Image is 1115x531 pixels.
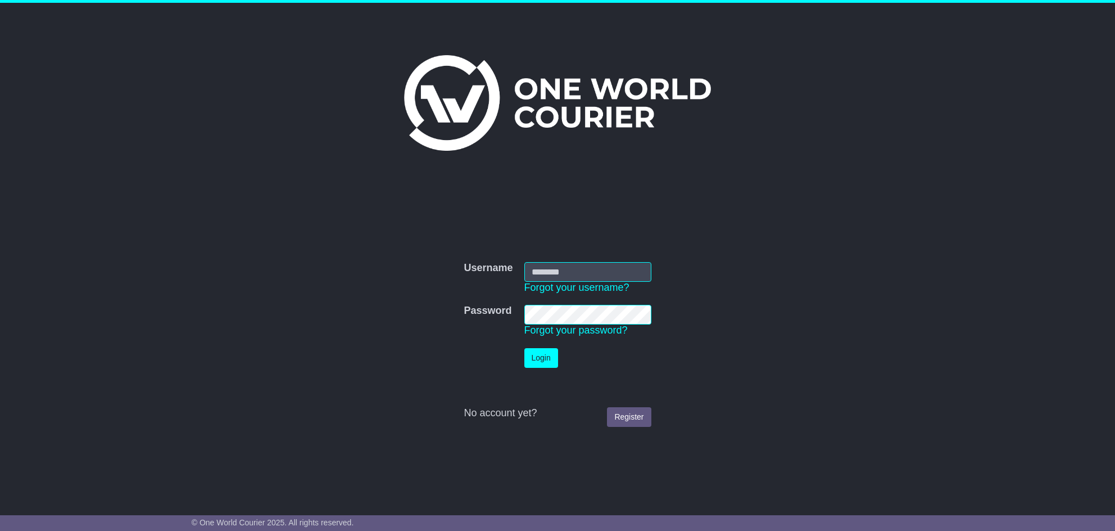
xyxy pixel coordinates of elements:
label: Username [464,262,513,274]
a: Forgot your password? [524,325,628,336]
label: Password [464,305,511,317]
a: Register [607,407,651,427]
span: © One World Courier 2025. All rights reserved. [192,518,354,527]
a: Forgot your username? [524,282,629,293]
button: Login [524,348,558,368]
img: One World [404,55,711,151]
div: No account yet? [464,407,651,420]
